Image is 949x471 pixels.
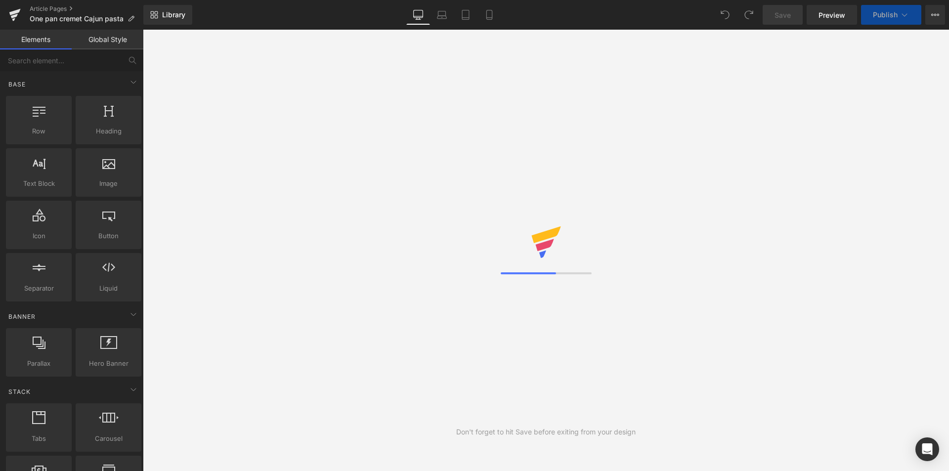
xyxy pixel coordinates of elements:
span: Button [79,231,138,241]
span: Image [79,178,138,189]
span: Library [162,10,185,19]
a: Desktop [406,5,430,25]
span: Tabs [9,433,69,444]
a: Article Pages [30,5,143,13]
span: Hero Banner [79,358,138,369]
span: Parallax [9,358,69,369]
a: Preview [807,5,857,25]
span: Separator [9,283,69,294]
span: Save [775,10,791,20]
span: Stack [7,387,32,396]
span: Base [7,80,27,89]
span: Icon [9,231,69,241]
a: Mobile [477,5,501,25]
div: Don't forget to hit Save before exiting from your design [456,427,636,437]
span: Liquid [79,283,138,294]
a: New Library [143,5,192,25]
span: Row [9,126,69,136]
a: Laptop [430,5,454,25]
span: Preview [819,10,845,20]
span: Carousel [79,433,138,444]
span: Heading [79,126,138,136]
button: Undo [715,5,735,25]
span: One pan cremet Cajun pasta [30,15,124,23]
a: Global Style [72,30,143,49]
div: Open Intercom Messenger [915,437,939,461]
span: Text Block [9,178,69,189]
button: Publish [861,5,921,25]
button: More [925,5,945,25]
a: Tablet [454,5,477,25]
span: Publish [873,11,898,19]
button: Redo [739,5,759,25]
span: Banner [7,312,37,321]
